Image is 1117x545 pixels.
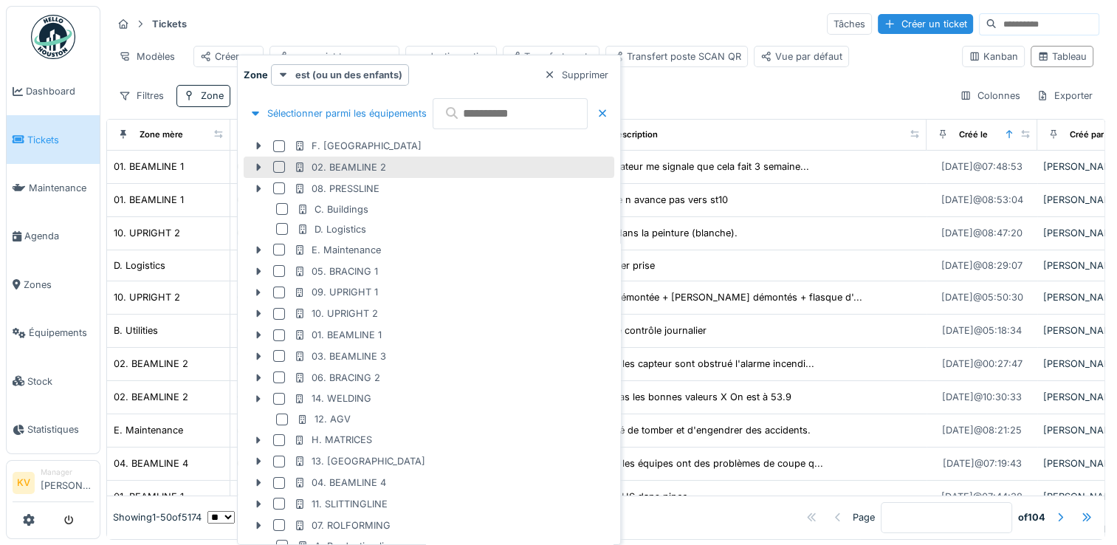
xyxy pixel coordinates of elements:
div: E. Maintenance [294,243,381,257]
div: [DATE] @ 08:53:04 [941,193,1023,207]
div: Créé par [1070,128,1104,141]
div: [DATE] @ 08:47:20 [941,226,1023,240]
div: 10. UPRIGHT 2 [114,226,180,240]
div: Trace dans la peinture (blanche). [589,226,738,240]
div: D. Logistics [297,222,366,236]
li: [PERSON_NAME] [41,467,94,498]
div: Kanban [969,49,1018,64]
div: open, niet toegewezen [276,49,393,64]
strong: Tickets [146,17,193,31]
div: 06. BRACING 2 [294,371,380,385]
div: [DATE] @ 07:44:38 [941,490,1023,504]
span: Tickets [27,133,94,147]
div: 07. ROLFORMING [294,518,391,532]
div: Faire le contrôle journalier [589,323,707,337]
div: Filtres [112,85,171,106]
strong: est (ou un des enfants) [295,68,402,82]
div: F. [GEOGRAPHIC_DATA] [294,139,422,153]
div: Exporter [1030,85,1099,106]
div: remonter prise [589,258,655,272]
div: 12. AGV [297,412,351,426]
div: 09. UPRIGHT 1 [294,285,378,299]
div: Manager [41,467,94,478]
div: 05. BRACING 1 [294,264,378,278]
div: [DATE] @ 08:29:07 [941,258,1023,272]
strong: of 104 [1018,511,1045,525]
div: [DATE] @ 05:50:30 [941,290,1023,304]
div: L' opérateur me signale que cela fait 3 semaine... [589,160,809,174]
div: Colonnes [953,85,1027,106]
div: H. MATRICES [294,433,372,447]
div: items per page [207,511,307,525]
span: Maintenance [29,181,94,195]
div: Description [611,128,658,141]
div: 13. [GEOGRAPHIC_DATA] [294,454,425,468]
div: Transfert poste [509,49,593,64]
div: Quand les capteur sont obstrué l'alarme incendi... [589,357,814,371]
div: Modèles [112,46,182,67]
div: B. Utilities [114,323,158,337]
div: 02. BEAMLINE 2 [294,160,386,174]
div: On a pas les bonnes valeurs X On est à 53.9 [589,390,791,404]
div: D. Logistics [114,258,165,272]
div: Page [853,511,875,525]
div: productiemeeting [412,49,490,64]
div: 08. PRESSLINE [294,182,379,196]
div: E. Maintenance [114,423,183,437]
div: 02. BEAMLINE 2 [114,357,188,371]
div: C. Buildings [297,202,368,216]
div: Menacé de tomber et d'engendrer des accidents. [589,423,811,437]
div: Zone [201,89,224,103]
div: 04. BEAMLINE 4 [114,456,188,470]
div: Tâches [827,13,872,35]
div: 03. BEAMLINE 3 [294,349,386,363]
div: 01. BEAMLINE 1 [114,160,184,174]
div: Zone mère [140,128,183,141]
div: Cellule HS dans pince [589,490,687,504]
div: Créer un ticket [878,14,973,34]
div: 10. UPRIGHT 2 [114,290,180,304]
img: Badge_color-CXgf-gQk.svg [31,15,75,59]
div: Toutes les équipes ont des problèmes de coupe q... [589,456,823,470]
span: Stock [27,374,94,388]
div: 04. BEAMLINE 4 [294,476,386,490]
div: 02. BEAMLINE 2 [114,390,188,404]
div: 01. BEAMLINE 1 [294,328,382,342]
div: [DATE] @ 07:19:43 [943,456,1022,470]
div: 14. WELDING [294,391,371,405]
div: 11. SLITTINGLINE [294,497,388,511]
div: [DATE] @ 05:18:34 [942,323,1022,337]
div: 01. BEAMLINE 1 [114,490,184,504]
div: Tableau [1037,49,1087,64]
div: [DATE] @ 08:21:25 [942,423,1022,437]
div: Créé le [959,128,988,141]
div: Showing 1 - 50 of 5174 [113,511,202,525]
span: Agenda [24,229,94,243]
div: La lisse n avance pas vers st10 [589,193,728,207]
div: Créer par [200,49,257,64]
span: Statistiques [27,422,94,436]
div: Grille démontée + [PERSON_NAME] démontés + flasque d'... [589,290,862,304]
li: KV [13,472,35,494]
div: Transfert poste SCAN QR [612,49,741,64]
div: [DATE] @ 10:30:33 [942,390,1022,404]
div: Sélectionner parmi les équipements [244,103,433,123]
div: 01. BEAMLINE 1 [114,193,184,207]
div: Supprimer [538,65,614,85]
span: Équipements [29,326,94,340]
div: [DATE] @ 00:27:47 [942,357,1023,371]
div: Vue par défaut [760,49,842,64]
strong: Zone [244,68,268,82]
div: [DATE] @ 07:48:53 [941,160,1023,174]
div: 10. UPRIGHT 2 [294,306,378,321]
span: Dashboard [26,84,94,98]
span: Zones [24,278,94,292]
